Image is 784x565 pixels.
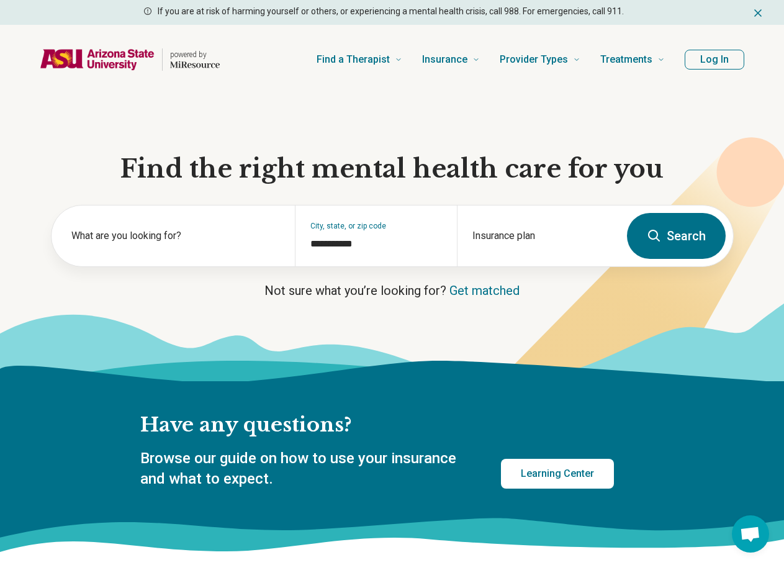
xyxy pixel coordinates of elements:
[71,228,280,243] label: What are you looking for?
[140,412,614,438] h2: Have any questions?
[140,448,471,490] p: Browse our guide on how to use your insurance and what to expect.
[449,283,520,298] a: Get matched
[317,35,402,84] a: Find a Therapist
[422,51,467,68] span: Insurance
[752,5,764,20] button: Dismiss
[500,51,568,68] span: Provider Types
[627,213,726,259] button: Search
[158,5,624,18] p: If you are at risk of harming yourself or others, or experiencing a mental health crisis, call 98...
[51,282,734,299] p: Not sure what you’re looking for?
[600,35,665,84] a: Treatments
[685,50,744,70] button: Log In
[317,51,390,68] span: Find a Therapist
[732,515,769,553] div: Open chat
[500,35,580,84] a: Provider Types
[170,50,220,60] p: powered by
[51,153,734,185] h1: Find the right mental health care for you
[501,459,614,489] a: Learning Center
[422,35,480,84] a: Insurance
[40,40,220,79] a: Home page
[600,51,652,68] span: Treatments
